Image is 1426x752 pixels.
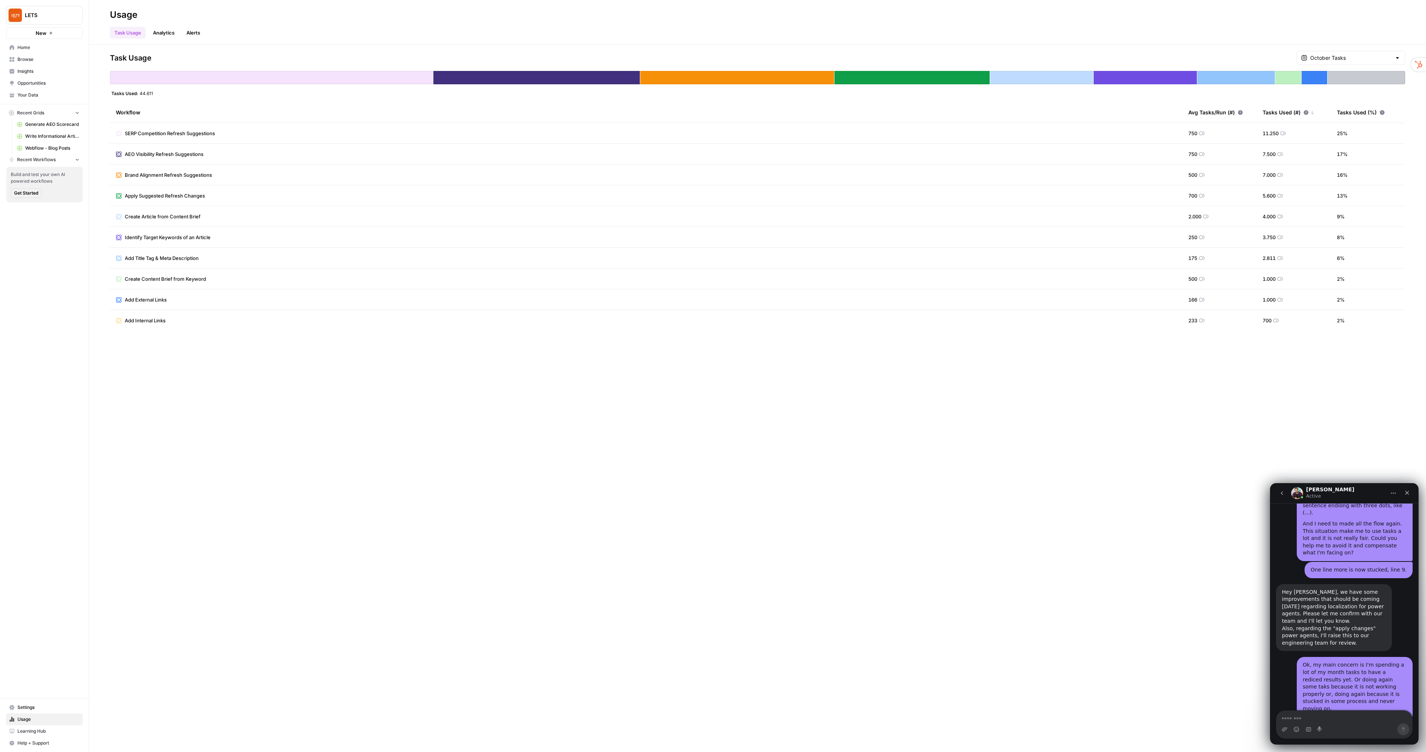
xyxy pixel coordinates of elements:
[17,740,79,746] span: Help + Support
[1188,130,1197,137] span: 750
[25,145,79,152] span: Webflow - Blog Posts
[6,27,83,39] button: New
[33,37,137,74] div: And I need to made all the flow again. This situation make me to use tasks a lot and it is not re...
[125,213,201,220] span: Create Article from Content Brief
[1263,213,1276,220] span: 4.000
[23,243,29,249] button: Emoji picker
[6,79,143,101] div: André says…
[36,29,46,37] span: New
[1337,234,1345,241] span: 8 %
[17,56,79,63] span: Browse
[1270,483,1419,745] iframe: Intercom live chat
[47,243,53,249] button: Start recording
[1337,317,1345,324] span: 2 %
[1263,192,1276,199] span: 5.600
[1263,275,1276,283] span: 1.000
[6,77,83,89] a: Opportunities
[35,79,143,95] div: One line more is now stucked, line 9.
[6,65,83,77] a: Insights
[6,701,83,713] a: Settings
[125,171,212,179] span: Brand Alignment Refresh Suggestions
[110,27,146,39] a: Task Usage
[1337,213,1345,220] span: 9 %
[17,728,79,735] span: Learning Hub
[1188,234,1197,241] span: 250
[1263,317,1272,324] span: 700
[1337,296,1345,303] span: 2 %
[6,42,83,53] a: Home
[110,53,152,63] span: Task Usage
[6,101,122,168] div: Hey [PERSON_NAME], we have some improvements that should be coming [DATE] regarding localization ...
[1337,150,1348,158] span: 17 %
[6,725,83,737] a: Learning Hub
[125,130,215,137] span: SERP Competition Refresh Suggestions
[17,156,56,163] span: Recent Workflows
[25,12,70,19] span: LETS
[17,704,79,711] span: Settings
[1188,275,1197,283] span: 500
[127,240,139,252] button: Send a message…
[125,275,206,283] span: Create Content Brief from Keyword
[125,296,167,303] span: Add External Links
[125,254,199,262] span: Add Title Tag & Meta Description
[1188,150,1197,158] span: 750
[125,234,211,241] span: Identify Target Keywords of an Article
[1337,130,1348,137] span: 25 %
[1188,171,1197,179] span: 500
[9,9,22,22] img: LETS Logo
[11,171,78,185] span: Build and test your own AI powered workflows
[1263,150,1276,158] span: 7.500
[1188,296,1197,303] span: 166
[1263,234,1276,241] span: 3.750
[25,121,79,128] span: Generate AEO Scorecard
[27,174,143,234] div: Ok, my main concern is I'm spending a lot of my month tasks to have a rediced results yet. Or doi...
[149,27,179,39] a: Analytics
[1263,296,1276,303] span: 1.000
[14,130,83,142] a: Write Informational Article
[182,27,205,39] a: Alerts
[125,317,166,324] span: Add Internal Links
[6,713,83,725] a: Usage
[1263,171,1276,179] span: 7.000
[25,133,79,140] span: Write Informational Article
[12,243,17,249] button: Upload attachment
[14,142,83,154] a: Webflow - Blog Posts
[1337,254,1345,262] span: 6 %
[1188,102,1243,123] div: Avg Tasks/Run (#)
[1188,192,1197,199] span: 700
[1263,130,1279,137] span: 11.250
[6,53,83,65] a: Browse
[140,90,153,96] span: 44.611
[111,90,138,96] span: Tasks Used:
[14,118,83,130] a: Generate AEO Scorecard
[6,154,83,165] button: Recent Workflows
[1310,54,1391,62] input: October Tasks
[6,6,83,25] button: Workspace: LETS
[14,190,38,196] span: Get Started
[116,102,1176,123] div: Workflow
[1337,171,1348,179] span: 16 %
[110,9,137,21] div: Usage
[17,44,79,51] span: Home
[17,716,79,723] span: Usage
[1188,317,1197,324] span: 233
[1188,254,1197,262] span: 175
[125,192,205,199] span: Apply Suggested Refresh Changes
[40,83,137,91] div: One line more is now stucked, line 9.
[6,107,83,118] button: Recent Grids
[33,178,137,229] div: Ok, my main concern is I'm spending a lot of my month tasks to have a rediced results yet. Or doi...
[35,243,41,249] button: Gif picker
[1337,102,1385,123] div: Tasks Used (%)
[6,737,83,749] button: Help + Support
[125,150,204,158] span: AEO Visibility Refresh Suggestions
[1337,192,1348,199] span: 13 %
[6,174,143,234] div: André says…
[17,92,79,98] span: Your Data
[6,89,83,101] a: Your Data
